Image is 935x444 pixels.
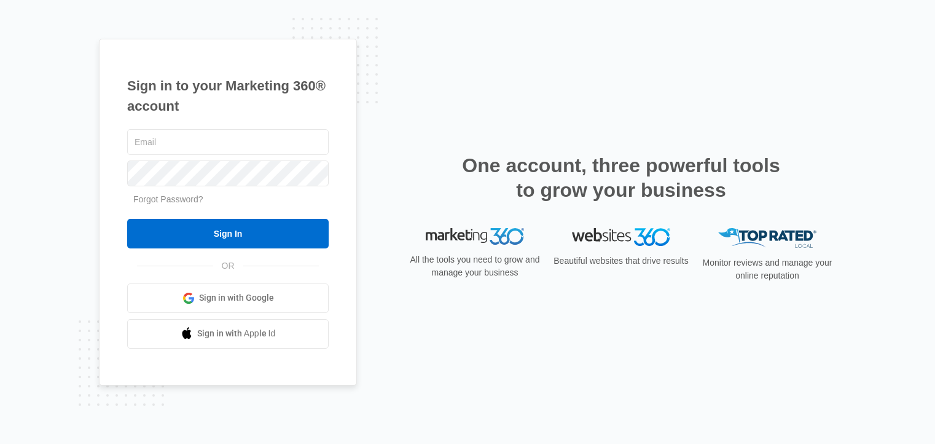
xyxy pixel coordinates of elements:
span: Sign in with Apple Id [197,327,276,340]
a: Forgot Password? [133,194,203,204]
p: All the tools you need to grow and manage your business [406,253,544,279]
img: Websites 360 [572,228,670,246]
h1: Sign in to your Marketing 360® account [127,76,329,116]
p: Monitor reviews and manage your online reputation [698,256,836,282]
span: OR [213,260,243,272]
input: Email [127,129,329,155]
p: Beautiful websites that drive results [552,255,690,268]
a: Sign in with Google [127,283,329,313]
h2: One account, three powerful tools to grow your business [458,153,784,202]
img: Marketing 360 [426,228,524,245]
input: Sign In [127,219,329,248]
img: Top Rated Local [718,228,816,248]
a: Sign in with Apple Id [127,319,329,349]
span: Sign in with Google [199,291,274,304]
